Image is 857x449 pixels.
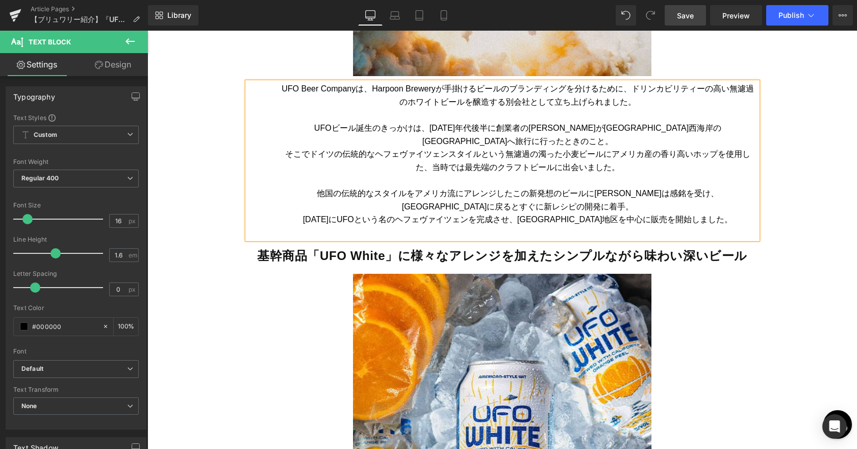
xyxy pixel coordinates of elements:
[131,91,610,143] p: UFOビール誕生のきっかけは、[DATE]年代後半に創業者の[PERSON_NAME]が[GEOGRAPHIC_DATA]西海岸の[GEOGRAPHIC_DATA]へ旅行に行ったときのこと。 そ...
[833,5,853,26] button: More
[407,5,432,26] a: Tablet
[167,11,191,20] span: Library
[692,393,700,401] span: 0
[32,321,97,332] input: Color
[710,5,762,26] a: Preview
[34,131,57,139] b: Custom
[131,143,610,208] p: 他国の伝統的なスタイルをアメリカ流にアレンジしたこの新発想のビールに[PERSON_NAME]は感銘を受け、[GEOGRAPHIC_DATA]に戻るとすぐに新レシピの開発に着手。 [DATE]に...
[778,11,804,19] span: Publish
[131,52,610,78] p: UFO Beer Companyは、Harpoon Breweryが手掛けるビールのブランディングを分けるために、ドリンカビリティーの高い無濾過のホワイトビールを醸造する別会社として立ち上げられ...
[358,5,383,26] a: Desktop
[76,53,150,76] a: Design
[13,348,139,355] div: Font
[21,174,59,182] b: Regular 400
[13,236,139,243] div: Line Height
[110,218,600,232] strong: 基幹商品「UFO White」に様々なアレンジを加えたシンプルながら味わい深いビール
[13,87,55,101] div: Typography
[129,252,137,258] span: em
[13,113,139,122] div: Text Styles
[31,5,148,13] a: Article Pages
[383,5,407,26] a: Laptop
[21,402,37,410] b: None
[616,5,636,26] button: Undo
[722,10,750,21] span: Preview
[148,5,198,26] a: New Library
[677,10,694,21] span: Save
[640,5,661,26] button: Redo
[31,15,129,23] span: 【ブリュワリー紹介】『UFO Beer Company / ユーエフオー ビアカンパニー』
[432,5,456,26] a: Mobile
[822,414,847,439] div: Open Intercom Messenger
[21,365,43,373] i: Default
[766,5,828,26] button: Publish
[13,304,139,312] div: Text Color
[13,386,139,393] div: Text Transform
[13,158,139,166] div: Font Weight
[129,286,137,293] span: px
[129,218,137,224] span: px
[114,318,138,336] div: %
[13,270,139,277] div: Letter Spacing
[13,202,139,209] div: Font Size
[676,380,704,408] a: お気に入り
[29,38,71,46] span: Text Block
